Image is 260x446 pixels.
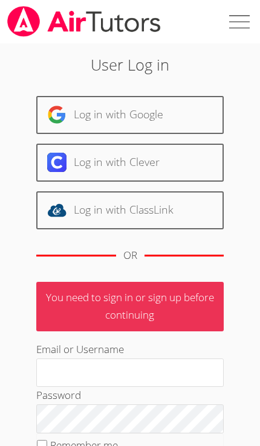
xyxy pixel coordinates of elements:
[36,191,224,229] a: Log in with ClassLink
[47,153,67,172] img: clever-logo-6eab21bc6e7a338710f1a6ff85c0baf02591cd810cc4098c63d3a4b26e2feb20.svg
[36,388,81,402] label: Password
[6,6,162,37] img: airtutors_banner-c4298cdbf04f3fff15de1276eac7730deb9818008684d7c2e4769d2f7ddbe033.png
[47,105,67,124] img: google-logo-50288ca7cdecda66e5e0955fdab243c47b7ad437acaf1139b6f446037453330a.svg
[36,282,224,331] p: You need to sign in or sign up before continuing
[123,247,137,264] div: OR
[47,200,67,220] img: classlink-logo-d6bb404cc1216ec64c9a2012d9dc4662098be43eaf13dc465df04b49fa7ab582.svg
[36,144,224,182] a: Log in with Clever
[36,96,224,134] a: Log in with Google
[36,53,224,76] h2: User Log in
[36,342,124,356] label: Email or Username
